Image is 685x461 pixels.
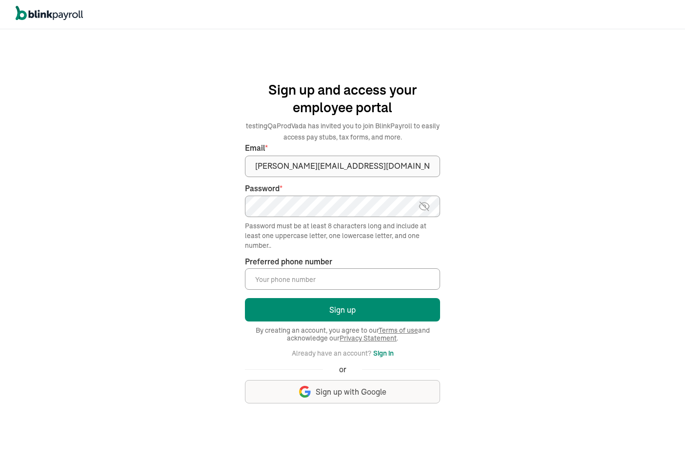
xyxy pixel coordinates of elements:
[418,200,430,212] img: eye
[245,221,440,250] div: Password must be at least 8 characters long and include at least one uppercase letter, one lowerc...
[245,268,440,290] input: Your phone number
[339,364,346,375] span: or
[379,326,418,335] a: Terms of use
[245,183,440,194] label: Password
[316,386,386,398] span: Sign up with Google
[245,298,440,321] button: Sign up
[16,6,83,20] img: logo
[245,256,332,267] label: Preferred phone number
[245,81,440,116] h1: Sign up and access your employee portal
[245,380,440,403] button: Sign up with Google
[246,121,440,141] span: testingQaProdVada has invited you to join BlinkPayroll to easily access pay stubs, tax forms, and...
[299,386,311,398] img: google
[292,349,371,358] span: Already have an account?
[373,347,394,359] button: Sign in
[245,142,440,154] label: Email
[245,156,440,177] input: Your email address
[340,334,397,342] a: Privacy Statement
[245,326,440,342] span: By creating an account, you agree to our and acknowledge our .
